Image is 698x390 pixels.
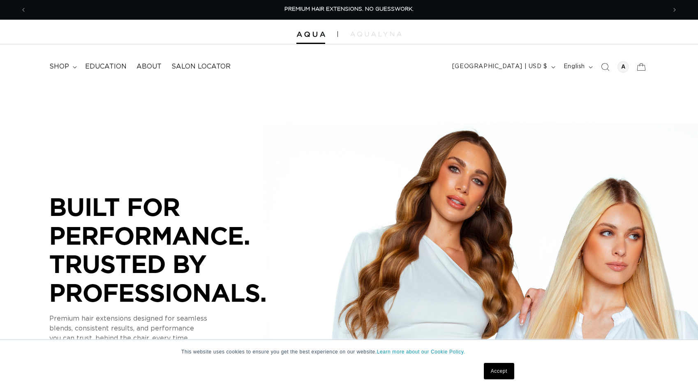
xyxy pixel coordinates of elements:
[14,2,32,18] button: Previous announcement
[284,7,414,12] span: PREMIUM HAIR EXTENSIONS. NO GUESSWORK.
[132,57,166,76] a: About
[377,349,465,355] a: Learn more about our Cookie Policy.
[136,62,162,71] span: About
[447,59,559,75] button: [GEOGRAPHIC_DATA] | USD $
[350,32,402,37] img: aqualyna.com
[49,62,69,71] span: shop
[49,314,296,343] p: Premium hair extensions designed for seamless blends, consistent results, and performance you can...
[666,2,684,18] button: Next announcement
[559,59,596,75] button: English
[44,57,80,76] summary: shop
[296,32,325,37] img: Aqua Hair Extensions
[564,62,585,71] span: English
[181,348,517,356] p: This website uses cookies to ensure you get the best experience on our website.
[452,62,548,71] span: [GEOGRAPHIC_DATA] | USD $
[166,57,236,76] a: Salon Locator
[85,62,127,71] span: Education
[596,58,614,76] summary: Search
[171,62,231,71] span: Salon Locator
[80,57,132,76] a: Education
[484,363,514,379] a: Accept
[49,193,296,307] p: BUILT FOR PERFORMANCE. TRUSTED BY PROFESSIONALS.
